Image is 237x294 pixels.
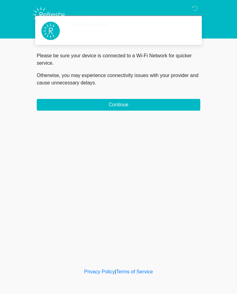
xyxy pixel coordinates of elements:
p: Otherwise, you may experience connectivity issues with your provider and cause unnecessary delays [37,72,200,87]
p: Please be sure your device is connected to a Wi-Fi Network for quicker service. [37,52,200,67]
span: . [95,80,96,85]
img: Agent Avatar [41,22,60,40]
a: Terms of Service [116,269,153,274]
a: Privacy Policy [84,269,115,274]
button: Continue [37,99,200,111]
img: Refresh RX Logo [31,5,68,25]
div: ~~~~~~~~~~~~~~~~~~~~ [72,30,191,37]
a: | [115,269,116,274]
